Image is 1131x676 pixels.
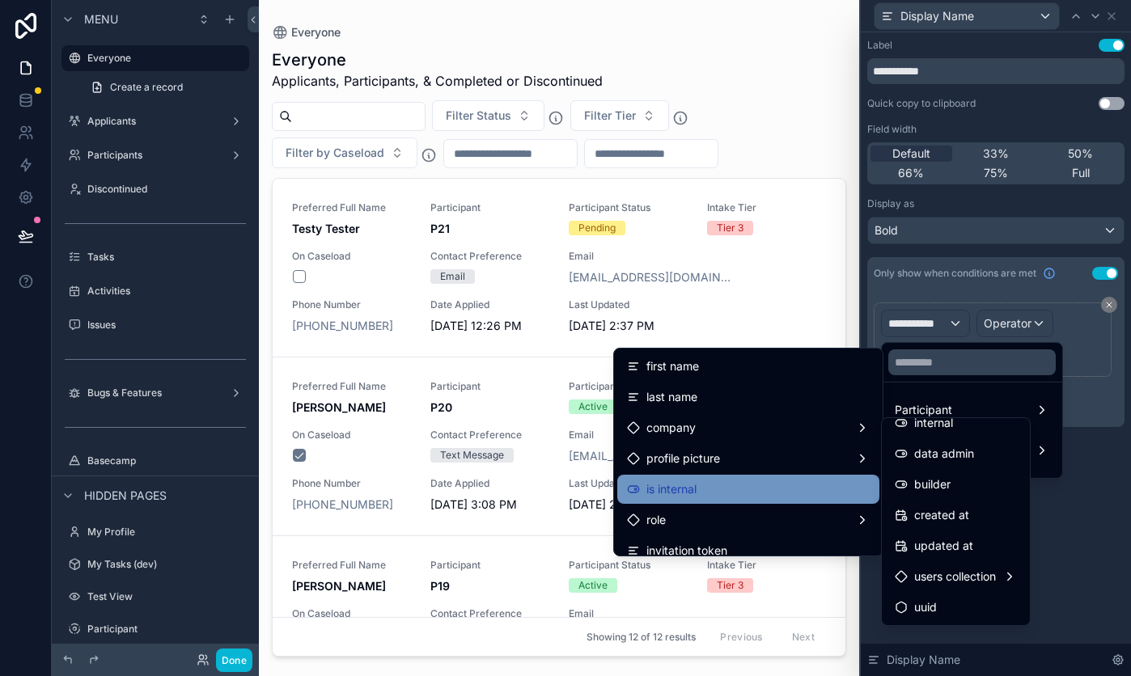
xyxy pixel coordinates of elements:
label: Everyone [87,52,239,65]
a: Activities [61,278,249,304]
span: profile picture [646,449,720,468]
label: Bugs & Features [87,387,223,399]
a: Tasks [61,244,249,270]
span: last name [646,387,697,407]
label: My Profile [87,526,246,539]
label: Issues [87,319,246,332]
span: Participant [895,400,952,420]
a: My Profile [61,519,249,545]
a: Participant [61,616,249,642]
button: Done [216,649,252,672]
span: Menu [84,11,118,27]
a: Bugs & Features [61,380,249,406]
label: Discontinued [87,183,246,196]
label: Participants [87,149,223,162]
a: Discontinued [61,176,249,202]
label: Activities [87,285,246,298]
label: Test View [87,590,246,603]
label: Tasks [87,251,246,264]
label: Basecamp [87,454,246,467]
a: My Tasks (dev) [61,551,249,577]
a: Issues [61,312,249,338]
a: Everyone [61,45,249,71]
label: Applicants [87,115,223,128]
span: company [646,418,696,437]
span: invitation token [646,541,727,560]
span: first name [646,357,699,376]
label: My Tasks (dev) [87,558,246,571]
a: Create a record [81,74,249,100]
a: Applicants [61,108,249,134]
span: Create a record [110,81,183,94]
span: uuid [914,598,937,617]
span: users collection [914,567,996,586]
label: Participant [87,623,246,636]
span: role [646,510,666,530]
span: builder [914,475,951,494]
span: is internal [646,480,697,499]
span: data admin [914,444,974,463]
a: Participants [61,142,249,168]
span: updated at [914,536,973,556]
span: Hidden pages [84,488,167,504]
a: Test View [61,584,249,610]
span: internal [914,413,953,433]
span: created at [914,505,969,525]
